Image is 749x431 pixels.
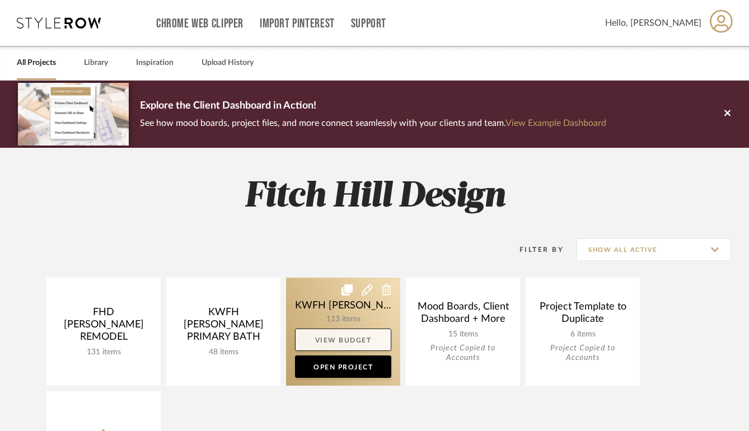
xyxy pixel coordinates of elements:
[202,55,254,71] a: Upload History
[140,97,606,115] p: Explore the Client Dashboard in Action!
[535,301,631,330] div: Project Template to Duplicate
[140,115,606,131] p: See how mood boards, project files, and more connect seamlessly with your clients and team.
[535,330,631,339] div: 6 items
[84,55,108,71] a: Library
[535,344,631,363] div: Project Copied to Accounts
[55,306,152,348] div: FHD [PERSON_NAME] REMODEL
[415,344,511,363] div: Project Copied to Accounts
[415,330,511,339] div: 15 items
[605,16,701,30] span: Hello, [PERSON_NAME]
[17,55,56,71] a: All Projects
[295,329,391,351] a: View Budget
[156,19,244,29] a: Chrome Web Clipper
[18,83,129,145] img: d5d033c5-7b12-40c2-a960-1ecee1989c38.png
[505,119,606,128] a: View Example Dashboard
[415,301,511,330] div: Mood Boards, Client Dashboard + More
[351,19,386,29] a: Support
[260,19,335,29] a: Import Pinterest
[295,355,391,378] a: Open Project
[55,348,152,357] div: 131 items
[175,348,271,357] div: 48 items
[175,306,271,348] div: KWFH [PERSON_NAME] PRIMARY BATH
[136,55,174,71] a: Inspiration
[505,244,564,255] div: Filter By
